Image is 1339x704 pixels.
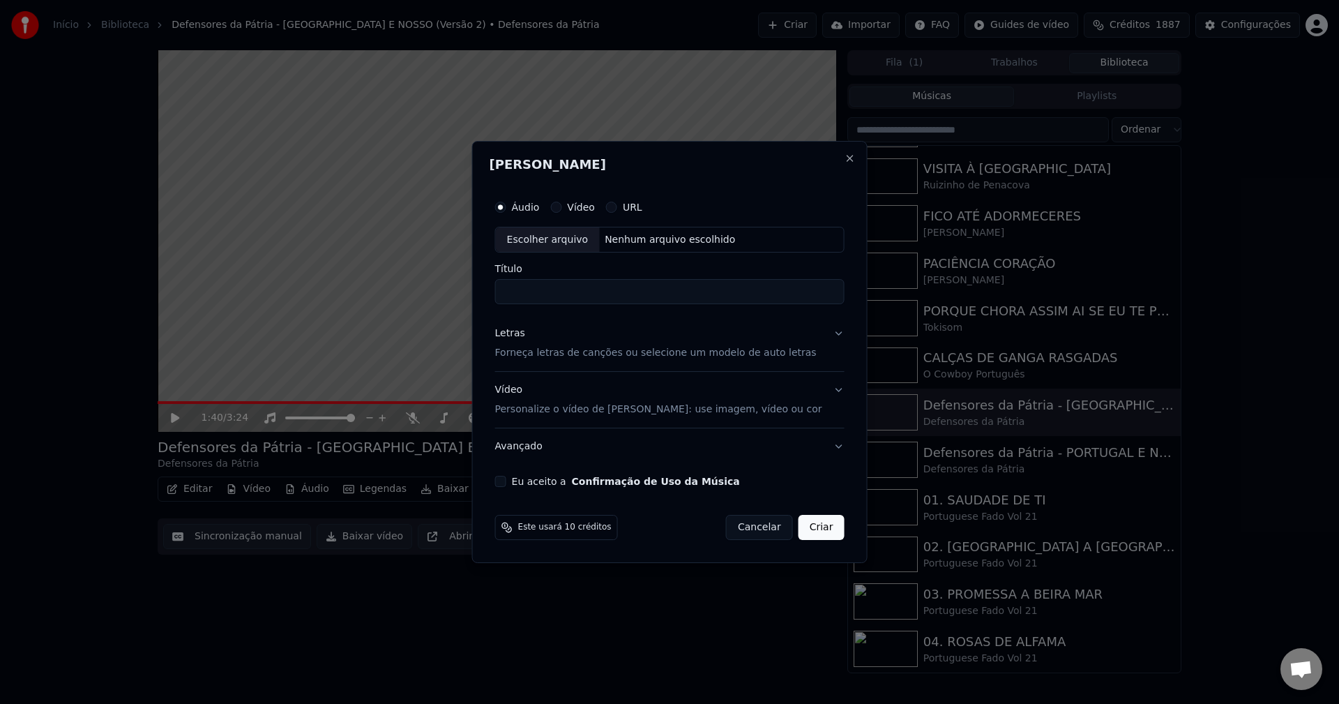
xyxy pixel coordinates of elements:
[726,515,793,540] button: Cancelar
[495,347,817,361] p: Forneça letras de canções ou selecione um modelo de auto letras
[495,373,845,428] button: VídeoPersonalize o vídeo de [PERSON_NAME]: use imagem, vídeo ou cor
[495,316,845,372] button: LetrasForneça letras de canções ou selecione um modelo de auto letras
[567,202,595,212] label: Vídeo
[599,233,741,247] div: Nenhum arquivo escolhido
[495,384,822,417] div: Vídeo
[495,264,845,274] label: Título
[495,428,845,465] button: Avançado
[518,522,612,533] span: Este usará 10 créditos
[623,202,642,212] label: URL
[512,202,540,212] label: Áudio
[495,327,525,341] div: Letras
[572,477,740,486] button: Eu aceito a
[496,227,600,253] div: Escolher arquivo
[495,403,822,417] p: Personalize o vídeo de [PERSON_NAME]: use imagem, vídeo ou cor
[512,477,740,486] label: Eu aceito a
[799,515,845,540] button: Criar
[490,158,850,171] h2: [PERSON_NAME]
